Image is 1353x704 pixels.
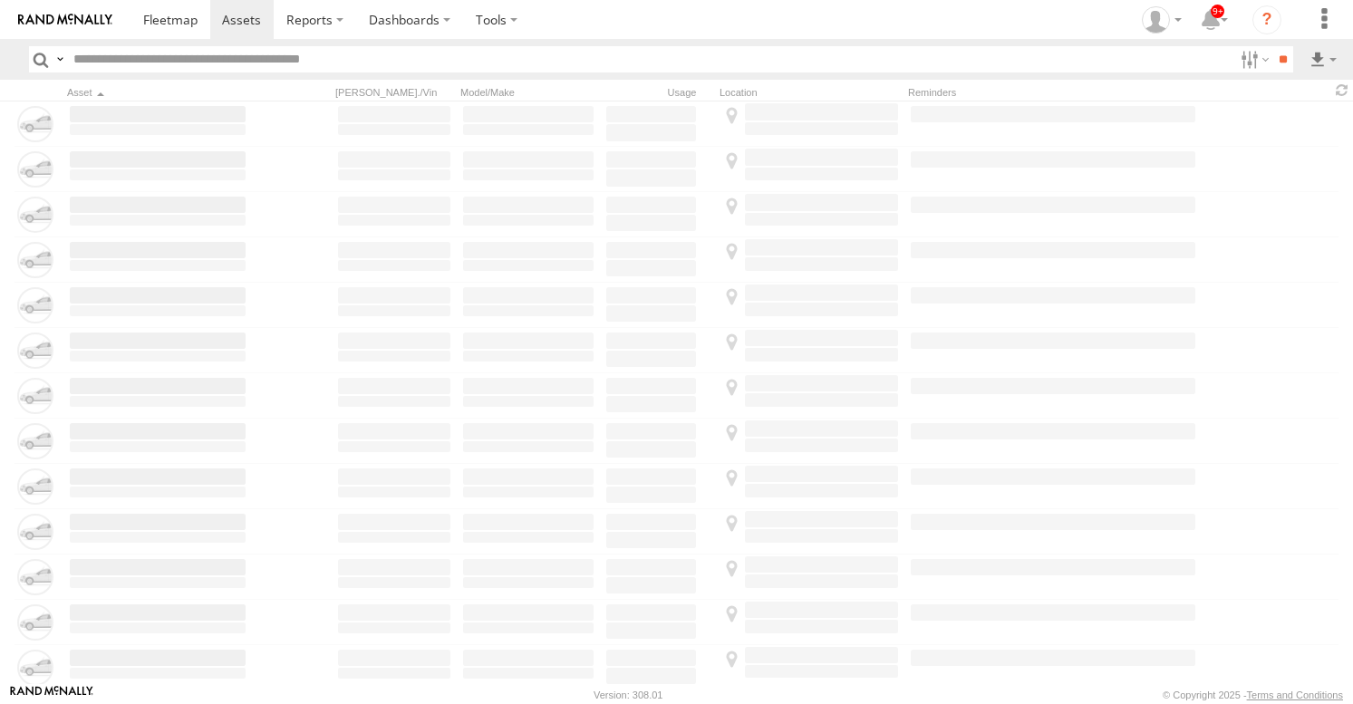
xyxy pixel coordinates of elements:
a: Terms and Conditions [1247,690,1343,700]
div: Model/Make [460,86,596,99]
label: Export results as... [1308,46,1339,72]
div: Location [720,86,901,99]
label: Search Query [53,46,67,72]
a: Visit our Website [10,686,93,704]
img: rand-logo.svg [18,14,112,26]
label: Search Filter Options [1233,46,1272,72]
i: ? [1252,5,1281,34]
div: [PERSON_NAME]./Vin [335,86,453,99]
div: Reminders [908,86,1127,99]
span: Refresh [1331,82,1353,99]
div: © Copyright 2025 - [1163,690,1343,700]
div: Click to Sort [67,86,248,99]
div: Usage [604,86,712,99]
div: Version: 308.01 [594,690,662,700]
div: Zeyd Karahasanoglu [1136,6,1188,34]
